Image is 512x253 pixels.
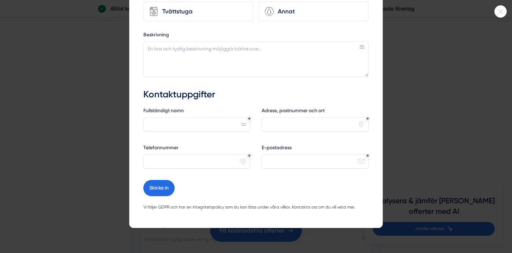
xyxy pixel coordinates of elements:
[143,204,369,211] p: Vi följer GDPR och har en integritetspolicy som du kan läsa under våra villkor. Kontakta oss om d...
[143,31,369,40] label: Beskrivning
[143,144,250,153] label: Telefonnummer
[143,107,250,116] label: Fullständigt namn
[143,180,175,196] button: Skicka in
[366,117,369,120] div: Obligatoriskt
[262,107,369,116] label: Adress, postnummer och ort
[262,144,369,153] label: E-postadress
[248,117,251,120] div: Obligatoriskt
[366,154,369,157] div: Obligatoriskt
[248,154,251,157] div: Obligatoriskt
[143,88,369,101] h3: Kontaktuppgifter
